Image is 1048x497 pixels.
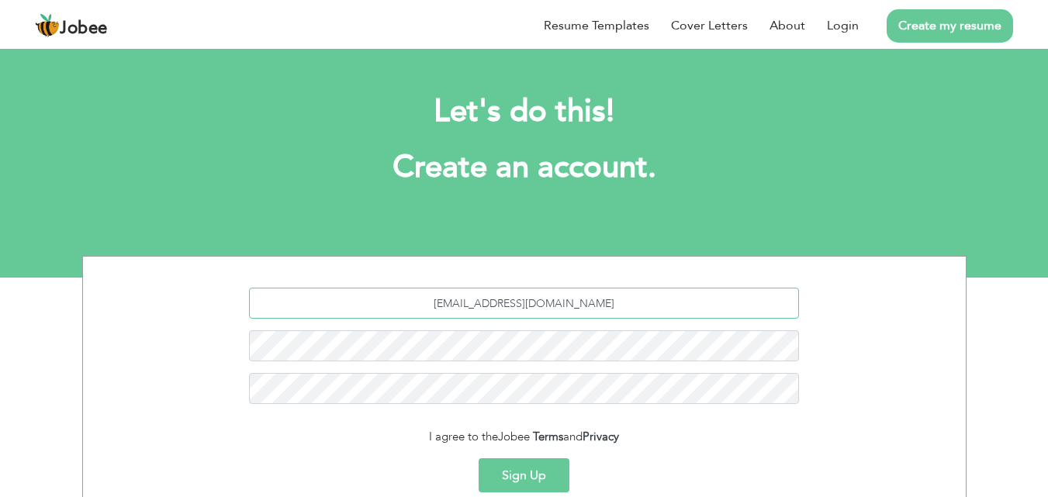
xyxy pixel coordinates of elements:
span: Jobee [60,20,108,37]
a: Resume Templates [544,16,649,35]
span: Jobee [498,429,530,444]
a: Login [827,16,859,35]
a: Privacy [583,429,619,444]
button: Sign Up [479,458,569,492]
a: Jobee [35,13,108,38]
img: jobee.io [35,13,60,38]
input: Email [249,288,799,319]
a: Cover Letters [671,16,748,35]
a: About [770,16,805,35]
h1: Create an account. [105,147,943,188]
a: Terms [533,429,563,444]
h2: Let's do this! [105,91,943,132]
div: I agree to the and [95,428,954,446]
a: Create my resume [887,9,1013,43]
